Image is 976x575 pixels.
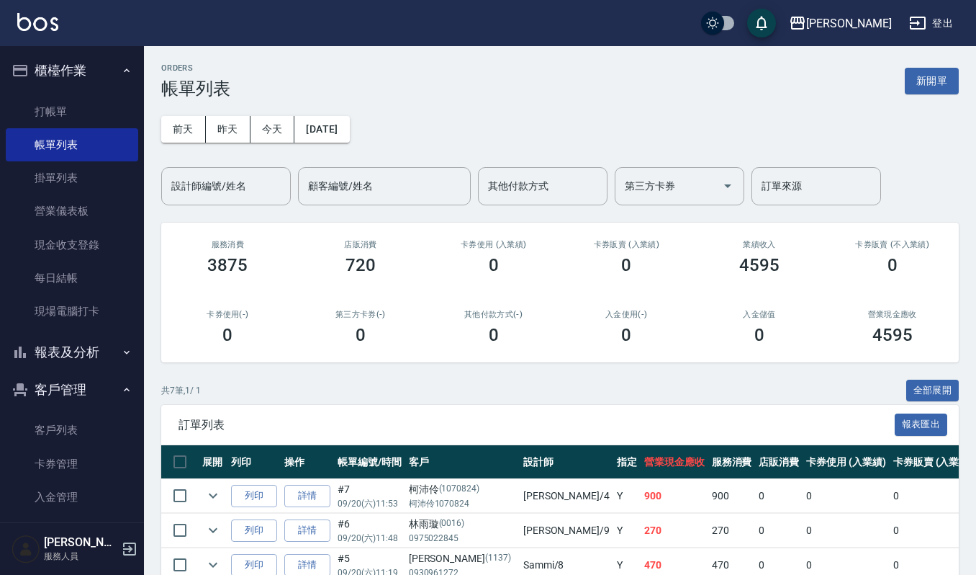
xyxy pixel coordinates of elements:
button: 昨天 [206,116,250,143]
button: save [747,9,776,37]
a: 現金收支登錄 [6,228,138,262]
button: 全部展開 [906,380,959,402]
h2: 業績收入 [710,240,809,249]
button: 登出 [903,10,959,37]
img: Logo [17,13,58,31]
th: 服務消費 [708,445,756,479]
h3: 4595 [739,255,780,275]
h2: 入金儲值 [710,310,809,319]
td: #7 [334,479,405,513]
td: 270 [641,514,708,548]
button: [DATE] [294,116,349,143]
p: 服務人員 [44,550,117,563]
h3: 0 [887,255,898,275]
h3: 4595 [872,325,913,345]
a: 打帳單 [6,95,138,128]
th: 客戶 [405,445,520,479]
td: #6 [334,514,405,548]
h2: 卡券販賣 (不入業績) [843,240,941,249]
h2: 營業現金應收 [843,310,941,319]
button: 新開單 [905,68,959,94]
a: 報表匯出 [895,417,948,431]
td: 0 [803,514,890,548]
th: 營業現金應收 [641,445,708,479]
button: 櫃檯作業 [6,52,138,89]
td: 900 [708,479,756,513]
div: 林雨璇 [409,517,516,532]
p: (0016) [439,517,465,532]
p: 09/20 (六) 11:53 [338,497,402,510]
h2: 卡券使用 (入業績) [444,240,543,249]
h5: [PERSON_NAME] [44,535,117,550]
td: Y [613,479,641,513]
div: [PERSON_NAME] [409,551,516,566]
h3: 0 [489,255,499,275]
a: 新開單 [905,73,959,87]
button: 客戶管理 [6,371,138,409]
h3: 3875 [207,255,248,275]
a: 客戶列表 [6,414,138,447]
h3: 0 [222,325,232,345]
td: 270 [708,514,756,548]
td: 0 [755,514,803,548]
th: 指定 [613,445,641,479]
a: 每日結帳 [6,262,138,295]
h3: 0 [621,325,631,345]
td: 900 [641,479,708,513]
button: [PERSON_NAME] [783,9,898,38]
h3: 0 [754,325,764,345]
a: 詳情 [284,485,330,507]
div: 柯沛伶 [409,482,516,497]
td: [PERSON_NAME] /4 [520,479,613,513]
h2: 其他付款方式(-) [444,310,543,319]
a: 掛單列表 [6,161,138,195]
td: 0 [803,479,890,513]
p: 共 7 筆, 1 / 1 [161,384,201,397]
button: 今天 [250,116,295,143]
button: 報表及分析 [6,334,138,371]
h3: 0 [356,325,366,345]
td: 0 [755,479,803,513]
button: 報表匯出 [895,414,948,436]
h2: ORDERS [161,63,230,73]
a: 營業儀表板 [6,195,138,228]
th: 店販消費 [755,445,803,479]
h3: 720 [345,255,376,275]
h2: 第三方卡券(-) [312,310,410,319]
th: 帳單編號/時間 [334,445,405,479]
th: 列印 [227,445,281,479]
p: (1070824) [439,482,480,497]
p: 柯沛伶1070824 [409,497,516,510]
div: [PERSON_NAME] [806,14,892,32]
td: [PERSON_NAME] /9 [520,514,613,548]
h3: 服務消費 [179,240,277,249]
h2: 入金使用(-) [577,310,676,319]
td: Y [613,514,641,548]
h3: 帳單列表 [161,79,230,99]
p: (1137) [485,551,511,566]
h2: 店販消費 [312,240,410,249]
th: 卡券使用 (入業績) [803,445,890,479]
a: 卡券管理 [6,447,138,481]
p: 0975022845 [409,532,516,545]
button: expand row [202,520,224,541]
button: 列印 [231,520,277,542]
img: Person [12,535,40,563]
button: Open [716,174,739,197]
th: 設計師 [520,445,613,479]
th: 展開 [199,445,227,479]
button: 列印 [231,485,277,507]
a: 入金管理 [6,481,138,514]
button: 前天 [161,116,206,143]
h3: 0 [489,325,499,345]
a: 帳單列表 [6,128,138,161]
button: expand row [202,485,224,507]
a: 現場電腦打卡 [6,295,138,328]
th: 操作 [281,445,334,479]
a: 詳情 [284,520,330,542]
span: 訂單列表 [179,418,895,432]
h3: 0 [621,255,631,275]
p: 09/20 (六) 11:48 [338,532,402,545]
h2: 卡券販賣 (入業績) [577,240,676,249]
h2: 卡券使用(-) [179,310,277,319]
